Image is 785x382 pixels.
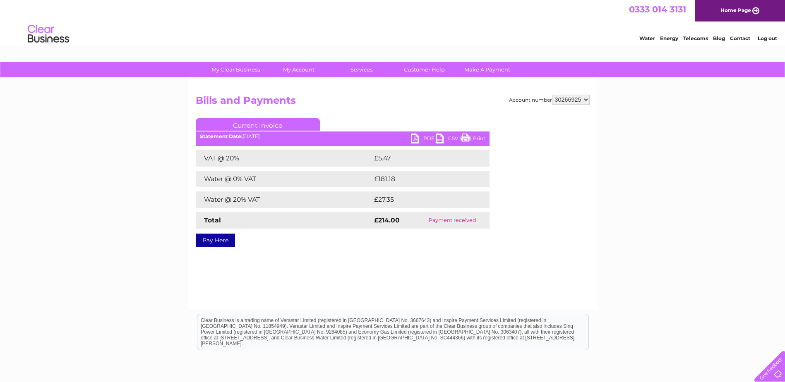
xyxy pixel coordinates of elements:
[509,95,590,105] div: Account number
[436,134,461,146] a: CSV
[372,150,470,167] td: £5.47
[196,234,235,247] a: Pay Here
[264,62,333,77] a: My Account
[196,134,490,139] div: [DATE]
[639,35,655,41] a: Water
[204,216,221,224] strong: Total
[683,35,708,41] a: Telecoms
[197,5,588,40] div: Clear Business is a trading name of Verastar Limited (registered in [GEOGRAPHIC_DATA] No. 3667643...
[730,35,750,41] a: Contact
[629,4,686,14] a: 0333 014 3131
[374,216,400,224] strong: £214.00
[327,62,396,77] a: Services
[411,134,436,146] a: PDF
[196,191,372,208] td: Water @ 20% VAT
[196,118,320,131] a: Current Invoice
[453,62,521,77] a: Make A Payment
[415,212,490,229] td: Payment received
[196,95,590,110] h2: Bills and Payments
[713,35,725,41] a: Blog
[196,150,372,167] td: VAT @ 20%
[758,35,777,41] a: Log out
[27,21,70,47] img: logo.png
[660,35,678,41] a: Energy
[461,134,485,146] a: Print
[372,191,472,208] td: £27.35
[372,171,473,187] td: £181.18
[200,133,242,139] b: Statement Date:
[202,62,270,77] a: My Clear Business
[196,171,372,187] td: Water @ 0% VAT
[390,62,459,77] a: Customer Help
